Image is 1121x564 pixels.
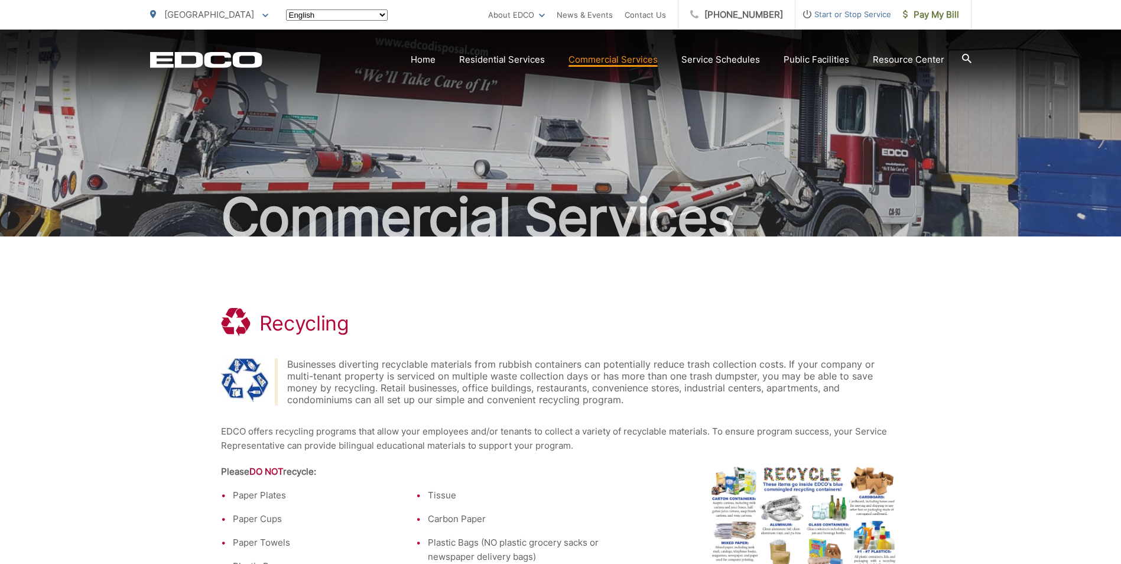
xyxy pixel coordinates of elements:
[150,51,262,68] a: EDCD logo. Return to the homepage.
[221,465,611,488] th: Please recycle:
[233,488,416,503] li: Paper Plates
[221,358,268,402] img: Recycling Symbol
[557,8,613,22] a: News & Events
[459,53,545,67] a: Residential Services
[488,8,545,22] a: About EDCO
[428,512,611,526] li: Carbon Paper
[903,8,959,22] span: Pay My Bill
[150,188,971,247] h2: Commercial Services
[286,9,388,21] select: Select a language
[784,53,849,67] a: Public Facilities
[259,312,349,335] h1: Recycling
[233,512,416,526] li: Paper Cups
[681,53,760,67] a: Service Schedules
[221,424,901,453] p: EDCO offers recycling programs that allow your employees and/or tenants to collect a variety of r...
[568,53,658,67] a: Commercial Services
[411,53,436,67] a: Home
[287,358,901,406] div: Businesses diverting recyclable materials from rubbish containers can potentially reduce trash co...
[428,488,611,503] li: Tissue
[625,8,666,22] a: Contact Us
[428,536,611,564] li: Plastic Bags (NO plastic grocery sacks or newspaper delivery bags)
[873,53,944,67] a: Resource Center
[249,466,283,477] strong: DO NOT
[164,9,254,20] span: [GEOGRAPHIC_DATA]
[233,536,416,550] li: Paper Towels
